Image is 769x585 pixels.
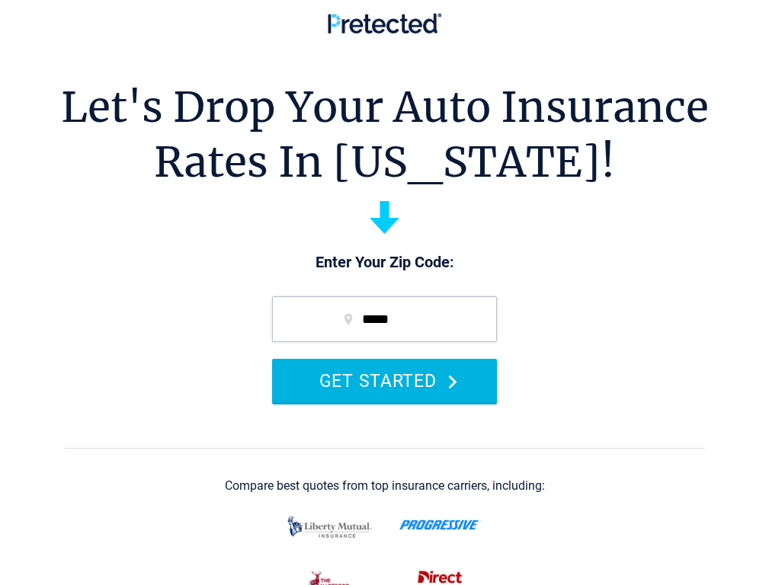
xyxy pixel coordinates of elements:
[257,252,512,273] p: Enter Your Zip Code:
[272,359,497,402] button: GET STARTED
[399,519,481,530] img: progressive
[272,296,497,342] input: zip code
[328,13,441,34] img: Pretected Logo
[61,80,709,190] h1: Let's Drop Your Auto Insurance Rates In [US_STATE]!
[284,509,376,545] img: liberty
[225,479,545,493] div: Compare best quotes from top insurance carriers, including:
